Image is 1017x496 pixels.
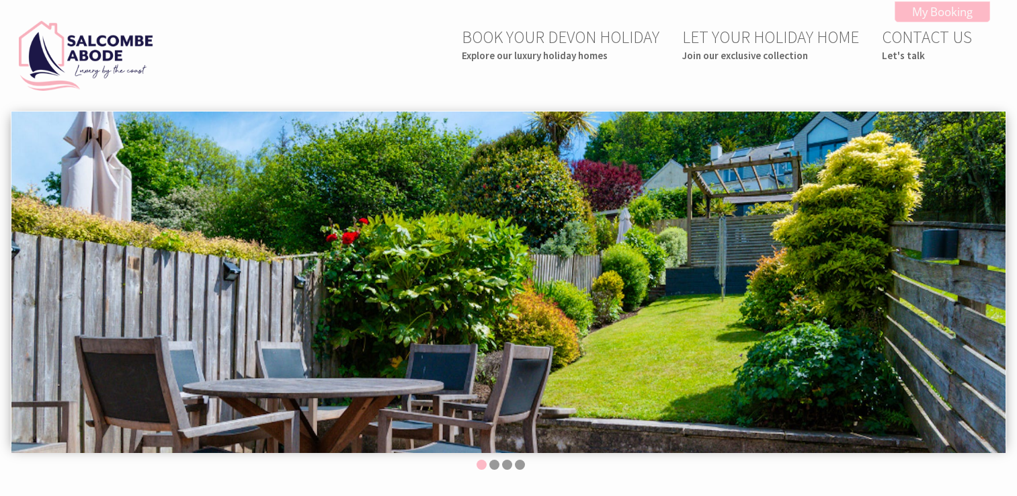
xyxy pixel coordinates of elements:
[19,21,153,91] img: Salcombe Abode
[462,49,659,62] small: Explore our luxury holiday homes
[882,26,972,62] a: CONTACT USLet's talk
[882,49,972,62] small: Let's talk
[895,1,990,22] a: My Booking
[462,26,659,62] a: BOOK YOUR DEVON HOLIDAYExplore our luxury holiday homes
[682,26,859,62] a: LET YOUR HOLIDAY HOMEJoin our exclusive collection
[682,49,859,62] small: Join our exclusive collection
